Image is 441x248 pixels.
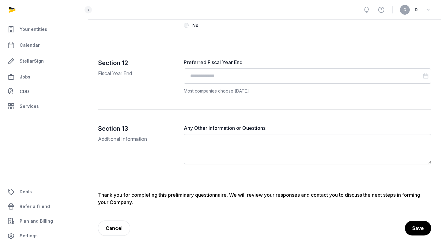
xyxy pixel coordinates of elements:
[5,70,83,84] a: Jobs
[98,124,174,133] h2: Section 13
[5,38,83,53] a: Calendar
[192,22,198,29] div: No
[20,42,40,49] span: Calendar
[20,232,38,239] span: Settings
[5,86,83,98] a: CDD
[404,8,406,12] span: D
[20,57,44,65] span: StellarSign
[184,68,431,84] input: Datepicker input
[184,87,431,95] div: Most companies choose [DATE]
[405,221,431,235] button: Save
[20,217,53,225] span: Plan and Billing
[5,228,83,243] a: Settings
[5,99,83,114] a: Services
[184,124,431,132] label: Any Other Information or Questions
[20,203,50,210] span: Refer a friend
[20,73,30,81] span: Jobs
[184,23,189,28] input: No
[98,135,174,143] p: Additional Information
[20,26,47,33] span: Your entities
[400,5,410,15] button: D
[5,54,83,68] a: StellarSign
[5,199,83,214] a: Refer a friend
[98,191,431,206] div: Thank you for completing this preliminary questionnaire. We will review your responses and contac...
[184,59,431,66] label: Preferred Fiscal Year End
[98,70,174,77] p: Fiscal Year End
[98,221,130,236] a: Cancel
[20,188,32,195] span: Deals
[20,103,39,110] span: Services
[5,214,83,228] a: Plan and Billing
[5,184,83,199] a: Deals
[98,59,174,67] h2: Section 12
[5,22,83,37] a: Your entities
[410,219,441,248] iframe: Chat Widget
[415,6,418,13] span: D
[20,88,29,95] span: CDD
